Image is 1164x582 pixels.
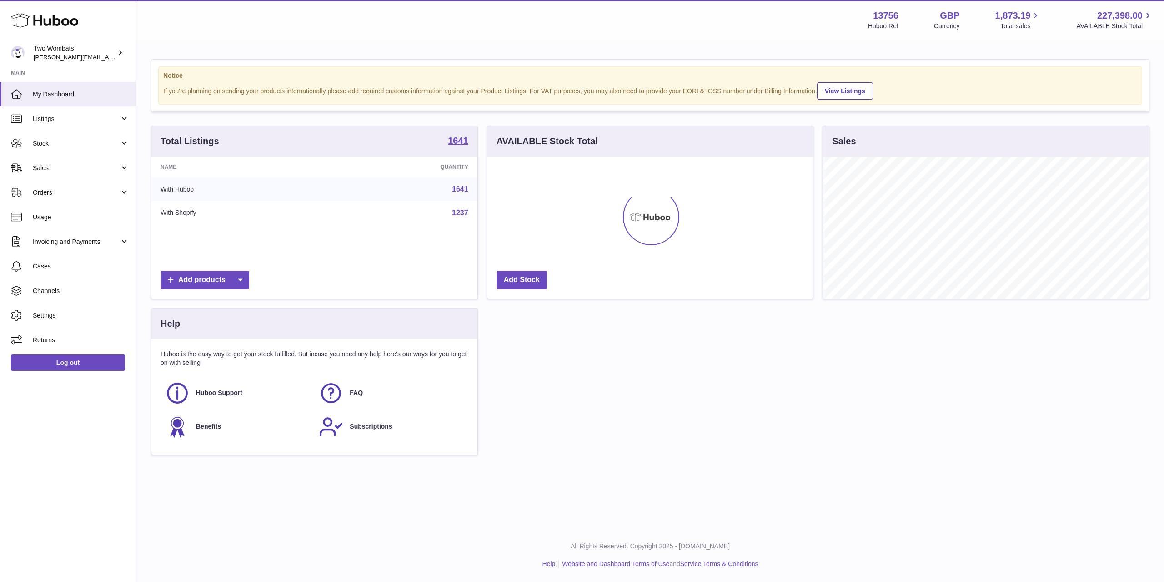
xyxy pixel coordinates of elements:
[33,115,120,123] span: Listings
[161,135,219,147] h3: Total Listings
[33,188,120,197] span: Orders
[151,201,327,225] td: With Shopify
[1076,22,1153,30] span: AVAILABLE Stock Total
[934,22,960,30] div: Currency
[995,10,1041,30] a: 1,873.19 Total sales
[33,311,129,320] span: Settings
[196,422,221,431] span: Benefits
[832,135,856,147] h3: Sales
[497,271,547,289] a: Add Stock
[33,238,120,246] span: Invoicing and Payments
[33,90,129,99] span: My Dashboard
[33,139,120,148] span: Stock
[940,10,959,22] strong: GBP
[151,157,327,177] th: Name
[165,381,310,405] a: Huboo Support
[144,542,1157,551] p: All Rights Reserved. Copyright 2025 - [DOMAIN_NAME]
[319,415,463,439] a: Subscriptions
[163,81,1137,100] div: If you're planning on sending your products internationally please add required customs informati...
[448,136,468,147] a: 1641
[33,213,129,222] span: Usage
[562,560,669,567] a: Website and Dashboard Terms of Use
[873,10,898,22] strong: 13756
[559,560,758,568] li: and
[817,82,873,100] a: View Listings
[448,136,468,145] strong: 1641
[33,336,129,344] span: Returns
[165,415,310,439] a: Benefits
[161,271,249,289] a: Add products
[350,389,363,397] span: FAQ
[452,209,468,217] a: 1237
[33,287,129,295] span: Channels
[33,262,129,271] span: Cases
[542,560,556,567] a: Help
[161,318,180,330] h3: Help
[319,381,463,405] a: FAQ
[34,44,115,61] div: Two Wombats
[11,354,125,371] a: Log out
[497,135,598,147] h3: AVAILABLE Stock Total
[33,164,120,172] span: Sales
[151,177,327,201] td: With Huboo
[161,350,468,367] p: Huboo is the easy way to get your stock fulfilled. But incase you need any help here's our ways f...
[350,422,392,431] span: Subscriptions
[196,389,242,397] span: Huboo Support
[868,22,898,30] div: Huboo Ref
[1076,10,1153,30] a: 227,398.00 AVAILABLE Stock Total
[34,53,182,61] span: [PERSON_NAME][EMAIL_ADDRESS][DOMAIN_NAME]
[327,157,477,177] th: Quantity
[11,46,25,60] img: alan@twowombats.com
[163,71,1137,80] strong: Notice
[995,10,1031,22] span: 1,873.19
[452,185,468,193] a: 1641
[680,560,758,567] a: Service Terms & Conditions
[1097,10,1143,22] span: 227,398.00
[1000,22,1041,30] span: Total sales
